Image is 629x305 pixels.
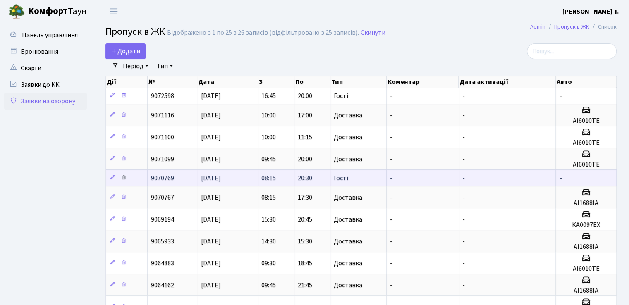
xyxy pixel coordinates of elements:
h5: АІ1688ІА [559,243,613,251]
span: [DATE] [201,193,220,202]
span: - [462,215,465,224]
span: - [559,174,562,183]
span: 20:00 [298,155,312,164]
span: Доставка [334,194,362,201]
span: [DATE] [201,174,220,183]
span: [DATE] [201,155,220,164]
input: Пошук... [527,43,617,59]
span: 15:30 [298,237,312,246]
span: - [390,215,392,224]
a: Панель управління [4,27,87,43]
span: - [390,155,392,164]
span: - [390,259,392,268]
a: Заявки на охорону [4,93,87,110]
span: - [559,91,562,100]
th: Тип [330,76,387,88]
a: Тип [153,59,176,73]
span: 9071099 [151,155,174,164]
span: 20:30 [298,174,312,183]
a: [PERSON_NAME] Т. [562,7,619,17]
span: - [462,91,465,100]
span: 17:00 [298,111,312,120]
span: [DATE] [201,237,220,246]
span: [DATE] [201,281,220,290]
b: [PERSON_NAME] Т. [562,7,619,16]
span: Пропуск в ЖК [105,24,165,39]
a: Бронювання [4,43,87,60]
span: - [390,193,392,202]
span: - [462,237,465,246]
span: 9064883 [151,259,174,268]
span: 08:15 [261,174,276,183]
span: - [390,281,392,290]
a: Додати [105,43,146,59]
h5: АІ6010ТЕ [559,139,613,147]
span: - [390,174,392,183]
span: 9064162 [151,281,174,290]
a: Скарги [4,60,87,76]
span: 9070767 [151,193,174,202]
div: Відображено з 1 по 25 з 26 записів (відфільтровано з 25 записів). [167,29,359,37]
h5: АІ6010ТЕ [559,265,613,273]
h5: АІ1688ІА [559,287,613,295]
h5: АІ1688ІА [559,199,613,207]
th: Дата [197,76,258,88]
th: Дата активації [459,76,556,88]
span: - [390,133,392,142]
span: 09:45 [261,281,276,290]
span: Додати [111,47,140,56]
span: [DATE] [201,111,220,120]
span: - [462,155,465,164]
nav: breadcrumb [518,18,629,36]
th: Авто [556,76,617,88]
span: Доставка [334,216,362,223]
th: З [258,76,294,88]
span: Гості [334,175,348,181]
span: 17:30 [298,193,312,202]
span: Доставка [334,112,362,119]
span: - [462,133,465,142]
span: 9070769 [151,174,174,183]
span: 11:15 [298,133,312,142]
span: 18:45 [298,259,312,268]
span: Доставка [334,282,362,288]
span: Гості [334,93,348,99]
th: Коментар [387,76,459,88]
span: - [462,111,465,120]
span: - [462,259,465,268]
th: По [294,76,330,88]
h5: АІ6010ТЕ [559,117,613,125]
span: - [462,193,465,202]
span: [DATE] [201,133,220,142]
b: Комфорт [28,5,68,18]
span: - [462,281,465,290]
img: logo.png [8,3,25,20]
span: 16:45 [261,91,276,100]
span: [DATE] [201,91,220,100]
h5: АІ6010ТЕ [559,161,613,169]
span: Доставка [334,238,362,245]
span: [DATE] [201,259,220,268]
span: 15:30 [261,215,276,224]
span: 20:45 [298,215,312,224]
th: № [148,76,197,88]
button: Переключити навігацію [103,5,124,18]
span: 14:30 [261,237,276,246]
span: 9071100 [151,133,174,142]
span: - [390,237,392,246]
span: 9065933 [151,237,174,246]
a: Пропуск в ЖК [554,22,589,31]
span: Доставка [334,260,362,267]
span: - [390,91,392,100]
a: Admin [530,22,545,31]
span: - [390,111,392,120]
a: Скинути [361,29,385,37]
span: 21:45 [298,281,312,290]
span: - [462,174,465,183]
span: 9069194 [151,215,174,224]
span: 9071116 [151,111,174,120]
a: Заявки до КК [4,76,87,93]
span: 10:00 [261,111,276,120]
span: 10:00 [261,133,276,142]
span: [DATE] [201,215,220,224]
